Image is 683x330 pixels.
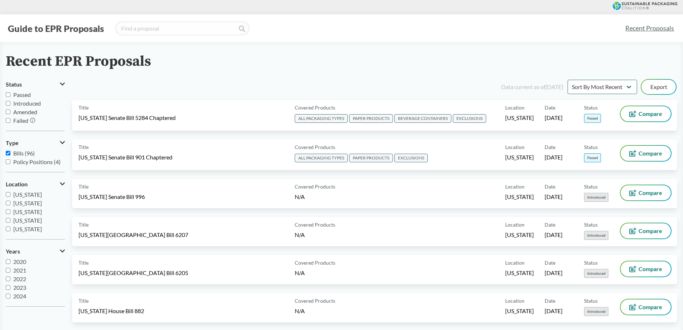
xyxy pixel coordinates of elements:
span: [US_STATE] [13,226,42,232]
span: Location [505,143,525,151]
span: Title [79,221,89,228]
h2: Recent EPR Proposals [6,54,151,70]
span: PAPER PRODUCTS [349,154,393,162]
span: Date [545,259,555,266]
span: Status [584,104,598,111]
span: [US_STATE][GEOGRAPHIC_DATA] Bill 6205 [79,269,188,277]
span: [US_STATE] [505,193,534,201]
span: 2024 [13,293,26,299]
span: Title [79,143,89,151]
span: Covered Products [295,297,335,305]
span: Passed [584,114,601,123]
input: Bills (96) [6,151,10,155]
span: BEVERAGE CONTAINERS [394,114,451,123]
span: [US_STATE] [505,231,534,239]
button: Compare [621,106,671,121]
input: 2022 [6,276,10,281]
span: Location [505,183,525,190]
span: Introduced [584,307,608,316]
a: Recent Proposals [622,20,677,36]
input: 2023 [6,285,10,290]
span: N/A [295,269,305,276]
span: [DATE] [545,231,563,239]
span: Covered Products [295,104,335,111]
span: Compare [639,190,662,196]
span: Location [505,259,525,266]
span: Passed [584,153,601,162]
span: Compare [639,266,662,272]
button: Status [6,78,65,90]
span: Location [505,221,525,228]
span: Date [545,183,555,190]
span: Compare [639,228,662,234]
button: Location [6,178,65,190]
input: [US_STATE] [6,227,10,231]
span: Failed [13,117,28,124]
input: Policy Positions (4) [6,159,10,164]
button: Guide to EPR Proposals [6,23,106,34]
span: Introduced [13,100,41,107]
span: 2022 [13,275,26,282]
span: [US_STATE] Senate Bill 996 [79,193,145,201]
span: Covered Products [295,183,335,190]
span: [US_STATE] Senate Bill 901 Chaptered [79,153,172,161]
input: Amended [6,110,10,114]
span: [US_STATE] [505,269,534,277]
input: Find a proposal [115,21,250,36]
input: Failed [6,118,10,123]
button: Type [6,137,65,149]
input: 2020 [6,259,10,264]
span: Covered Products [295,143,335,151]
span: Introduced [584,231,608,240]
button: Years [6,245,65,257]
span: Compare [639,150,662,156]
span: Date [545,221,555,228]
button: Export [641,80,676,94]
span: [US_STATE] [13,191,42,198]
span: Date [545,297,555,305]
span: Status [584,297,598,305]
span: Status [584,221,598,228]
span: [US_STATE] [13,200,42,206]
span: Introduced [584,269,608,278]
span: Location [6,181,28,187]
span: Status [584,183,598,190]
input: [US_STATE] [6,192,10,197]
span: Amended [13,108,37,115]
span: PAPER PRODUCTS [349,114,393,123]
input: [US_STATE] [6,201,10,205]
span: [US_STATE] [13,208,42,215]
span: EXCLUSIONS [394,154,428,162]
span: Introduced [584,193,608,202]
input: 2024 [6,294,10,298]
span: Passed [13,91,31,98]
input: 2021 [6,268,10,273]
input: Introduced [6,101,10,106]
span: Type [6,140,19,146]
span: Bills (96) [13,150,35,157]
span: [US_STATE] [505,153,534,161]
input: Passed [6,92,10,97]
span: Title [79,297,89,305]
span: 2020 [13,258,26,265]
span: Status [584,259,598,266]
span: [DATE] [545,193,563,201]
button: Compare [621,146,671,161]
span: [US_STATE] [505,307,534,315]
span: [US_STATE] Senate Bill 5284 Chaptered [79,114,176,122]
span: N/A [295,193,305,200]
span: N/A [295,307,305,314]
span: Title [79,183,89,190]
input: [US_STATE] [6,209,10,214]
button: Compare [621,223,671,238]
button: Compare [621,261,671,276]
span: [US_STATE] House Bill 882 [79,307,144,315]
span: [US_STATE] [505,114,534,122]
span: Status [584,143,598,151]
span: [DATE] [545,307,563,315]
span: ALL PACKAGING TYPES [295,154,348,162]
span: N/A [295,231,305,238]
span: [US_STATE][GEOGRAPHIC_DATA] Bill 6207 [79,231,188,239]
span: EXCLUSIONS [453,114,486,123]
div: Data current as of [DATE] [501,83,563,91]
